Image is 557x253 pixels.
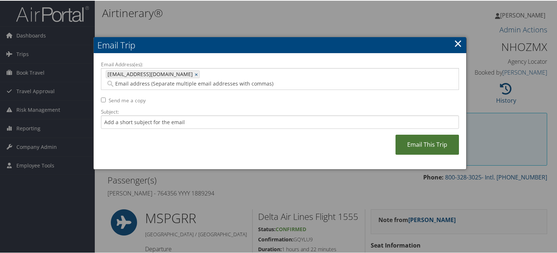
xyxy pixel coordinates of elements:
[106,70,193,77] span: [EMAIL_ADDRESS][DOMAIN_NAME]
[396,134,459,154] a: Email This Trip
[106,79,371,87] input: Email address (Separate multiple email addresses with commas)
[94,36,466,52] h2: Email Trip
[195,70,199,77] a: ×
[454,35,462,50] a: ×
[109,96,146,103] label: Send me a copy
[101,60,459,67] label: Email Address(es):
[101,115,459,128] input: Add a short subject for the email
[101,107,459,115] label: Subject:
